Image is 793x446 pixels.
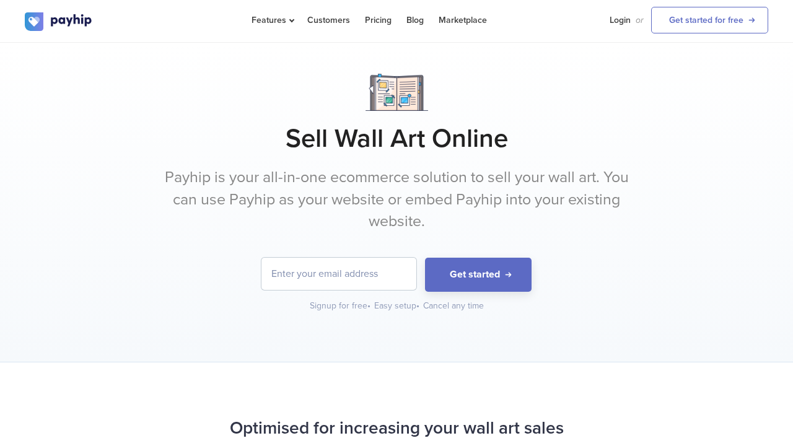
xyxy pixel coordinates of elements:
span: Features [252,15,292,25]
button: Get started [425,258,532,292]
span: • [416,300,419,311]
div: Signup for free [310,300,372,312]
div: Cancel any time [423,300,484,312]
div: Easy setup [374,300,421,312]
h1: Sell Wall Art Online [25,123,768,154]
input: Enter your email address [261,258,416,290]
p: Payhip is your all-in-one ecommerce solution to sell your wall art. You can use Payhip as your we... [164,167,629,233]
a: Get started for free [651,7,768,33]
span: • [367,300,370,311]
img: Notebook.png [366,74,428,111]
h2: Optimised for increasing your wall art sales [25,412,768,445]
img: logo.svg [25,12,93,31]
